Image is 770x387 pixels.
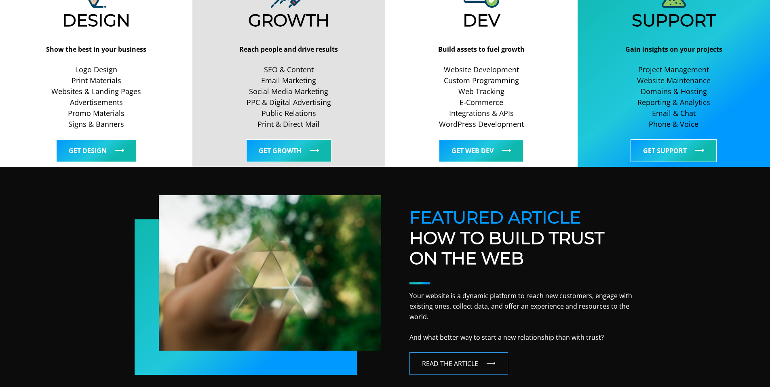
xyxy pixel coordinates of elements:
[196,10,382,30] h2: Growth
[409,352,508,375] a: Read The Article
[196,75,382,86] a: Email Marketing
[631,139,717,162] a: Get Support
[196,119,382,130] a: Print & Direct Mail
[56,139,137,162] a: Get Design
[409,291,636,343] p: Your website is a dynamic platform to reach new customers, engage with existing ones, collect dat...
[581,75,767,86] a: Website Maintenance
[3,75,189,86] a: Print Materials
[246,139,331,162] a: Get Growth
[581,119,767,130] a: Phone & Voice
[581,86,767,97] a: Domains & Hosting
[581,10,767,30] h2: Support
[388,119,574,130] a: WordPress Development
[3,119,189,130] a: Signs & Banners
[196,44,382,55] p: Reach people and drive results
[196,97,382,108] a: PPC & Digital Advertising
[581,108,767,119] a: Email & Chat
[581,64,767,75] a: Project Management
[159,195,381,351] img: V12 Marketing, Concord, NH Marketing Agency
[388,64,574,75] a: Website Development
[196,86,382,97] a: Social Media Marketing
[3,44,189,55] p: Show the best in your business
[3,86,189,97] a: Websites & Landing Pages
[388,97,574,108] a: E-Commerce
[624,293,770,387] iframe: Chat Widget
[388,10,574,30] h2: Dev
[3,10,189,30] h2: Design
[409,207,636,268] h2: How To Build Trust On The Web
[3,97,189,108] a: Advertisements
[388,75,574,86] a: Custom Programming
[388,86,574,97] a: Web Tracking
[196,64,382,75] a: SEO & Content
[196,108,382,119] a: Public Relations
[3,108,189,119] a: Promo Materials
[439,139,523,162] a: Get Web Dev
[388,44,574,55] p: Build assets to fuel growth
[581,97,767,108] a: Reporting & Analytics
[409,207,581,228] span: Featured Article
[3,64,189,75] a: Logo Design
[388,108,574,119] a: Integrations & APIs
[581,44,767,55] p: Gain insights on your projects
